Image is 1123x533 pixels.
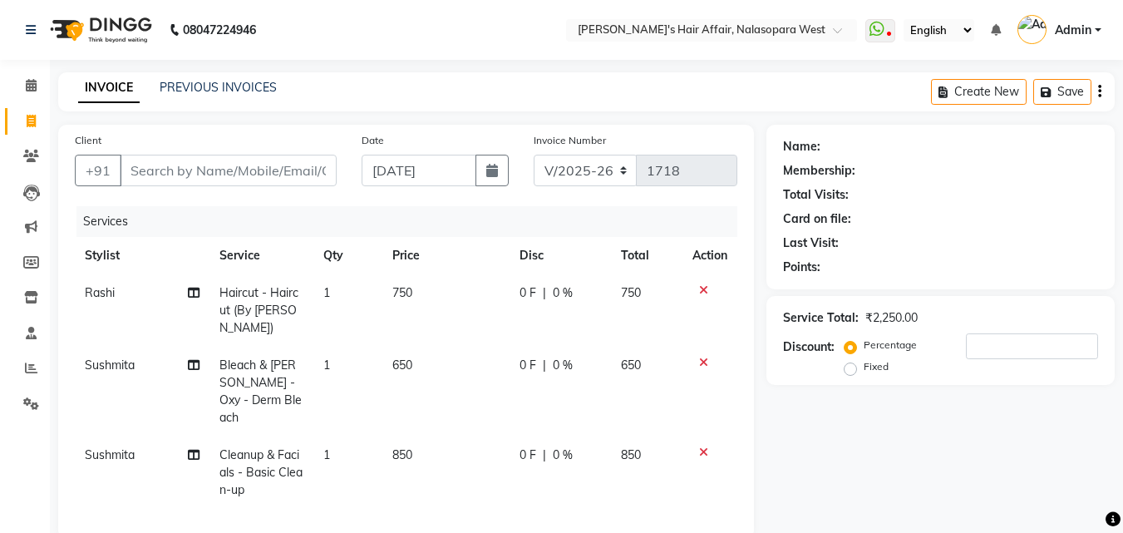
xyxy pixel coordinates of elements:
div: Card on file: [783,210,851,228]
span: 0 % [553,284,573,302]
a: INVOICE [78,73,140,103]
div: Services [76,206,750,237]
span: 0 % [553,447,573,464]
th: Action [682,237,737,274]
span: 0 F [520,447,536,464]
b: 08047224946 [183,7,256,53]
span: 750 [621,285,641,300]
span: 0 F [520,284,536,302]
th: Price [382,237,510,274]
span: | [543,357,546,374]
label: Invoice Number [534,133,606,148]
span: Admin [1055,22,1091,39]
a: PREVIOUS INVOICES [160,80,277,95]
span: 0 % [553,357,573,374]
div: Discount: [783,338,835,356]
span: Cleanup & Facials - Basic Clean-up [219,447,303,497]
span: 650 [392,358,412,373]
input: Search by Name/Mobile/Email/Code [120,155,337,186]
th: Qty [313,237,382,274]
label: Date [362,133,384,148]
span: 650 [621,358,641,373]
button: Save [1033,79,1091,105]
span: Bleach & [PERSON_NAME] - Oxy - Derm Bleach [219,358,302,425]
img: Admin [1017,15,1047,44]
label: Percentage [864,338,917,353]
label: Fixed [864,359,889,374]
div: Membership: [783,162,855,180]
span: 1 [323,285,330,300]
th: Stylist [75,237,209,274]
span: Sushmita [85,358,135,373]
span: 0 F [520,357,536,374]
div: ₹2,250.00 [865,309,918,327]
span: 1 [323,358,330,373]
th: Service [209,237,313,274]
div: Last Visit: [783,234,839,252]
div: Total Visits: [783,186,849,204]
label: Client [75,133,101,148]
span: | [543,447,546,464]
span: | [543,284,546,302]
span: 850 [392,447,412,462]
th: Disc [510,237,611,274]
div: Service Total: [783,309,859,327]
span: 750 [392,285,412,300]
span: Haircut - Haircut (By [PERSON_NAME]) [219,285,298,335]
div: Name: [783,138,820,155]
span: Sushmita [85,447,135,462]
th: Total [611,237,682,274]
div: Points: [783,259,820,276]
button: Create New [931,79,1027,105]
span: Rashi [85,285,115,300]
button: +91 [75,155,121,186]
span: 850 [621,447,641,462]
span: 1 [323,447,330,462]
img: logo [42,7,156,53]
